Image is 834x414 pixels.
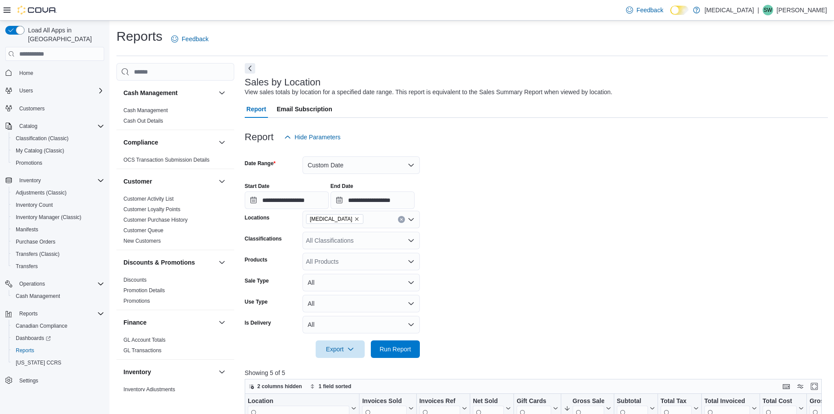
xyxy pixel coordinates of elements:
[123,88,215,97] button: Cash Management
[12,158,46,168] a: Promotions
[245,368,828,377] p: Showing 5 of 5
[9,290,108,302] button: Cash Management
[12,357,104,368] span: Washington CCRS
[9,211,108,223] button: Inventory Manager (Classic)
[16,103,104,114] span: Customers
[704,5,754,15] p: [MEDICAL_DATA]
[245,214,270,221] label: Locations
[123,227,163,234] span: Customer Queue
[316,340,365,358] button: Export
[116,335,234,359] div: Finance
[12,237,59,247] a: Purchase Orders
[245,77,321,88] h3: Sales by Location
[9,145,108,157] button: My Catalog (Classic)
[2,85,108,97] button: Users
[12,145,68,156] a: My Catalog (Classic)
[303,316,420,333] button: All
[2,120,108,132] button: Catalog
[123,156,210,163] span: OCS Transaction Submission Details
[623,1,667,19] a: Feedback
[16,214,81,221] span: Inventory Manager (Classic)
[123,117,163,124] span: Cash Out Details
[12,224,42,235] a: Manifests
[16,375,42,386] a: Settings
[16,347,34,354] span: Reports
[245,160,276,167] label: Date Range
[16,308,104,319] span: Reports
[123,227,163,234] a: Customer Queue
[123,195,174,202] span: Customer Activity List
[2,308,108,320] button: Reports
[123,107,168,114] span: Cash Management
[9,157,108,169] button: Promotions
[123,138,158,147] h3: Compliance
[16,251,60,258] span: Transfers (Classic)
[473,397,504,406] div: Net Sold
[9,223,108,236] button: Manifests
[9,357,108,369] button: [US_STATE] CCRS
[123,318,147,327] h3: Finance
[277,100,332,118] span: Email Subscription
[12,249,104,259] span: Transfers (Classic)
[245,319,271,326] label: Is Delivery
[12,291,104,301] span: Cash Management
[123,157,210,163] a: OCS Transaction Submission Details
[12,237,104,247] span: Purchase Orders
[419,397,460,406] div: Invoices Ref
[123,217,188,223] a: Customer Purchase History
[16,68,37,78] a: Home
[19,105,45,112] span: Customers
[9,344,108,357] button: Reports
[12,224,104,235] span: Manifests
[9,132,108,145] button: Classification (Classic)
[16,175,44,186] button: Inventory
[398,216,405,223] button: Clear input
[408,216,415,223] button: Open list of options
[573,397,604,406] div: Gross Sales
[12,321,104,331] span: Canadian Compliance
[5,63,104,410] nav: Complex example
[16,293,60,300] span: Cash Management
[16,189,67,196] span: Adjustments (Classic)
[12,261,41,272] a: Transfers
[704,397,750,406] div: Total Invoiced
[116,275,234,310] div: Discounts & Promotions
[9,260,108,272] button: Transfers
[12,345,38,356] a: Reports
[245,191,329,209] input: Press the down key to open a popover containing a calendar.
[123,298,150,304] a: Promotions
[123,368,151,376] h3: Inventory
[12,200,56,210] a: Inventory Count
[764,5,772,15] span: SW
[19,377,38,384] span: Settings
[217,137,227,148] button: Compliance
[245,256,267,263] label: Products
[661,397,692,406] div: Total Tax
[16,375,104,386] span: Settings
[123,336,165,343] span: GL Account Totals
[9,320,108,332] button: Canadian Compliance
[795,381,806,392] button: Display options
[12,145,104,156] span: My Catalog (Classic)
[362,397,406,406] div: Invoices Sold
[16,279,49,289] button: Operations
[123,287,165,294] span: Promotion Details
[123,386,175,393] a: Inventory Adjustments
[123,107,168,113] a: Cash Management
[16,121,41,131] button: Catalog
[281,128,344,146] button: Hide Parameters
[12,333,104,343] span: Dashboards
[116,28,162,45] h1: Reports
[16,121,104,131] span: Catalog
[763,397,797,406] div: Total Cost
[217,88,227,98] button: Cash Management
[123,258,195,267] h3: Discounts & Promotions
[16,67,104,78] span: Home
[757,5,759,15] p: |
[16,147,64,154] span: My Catalog (Classic)
[12,212,85,223] a: Inventory Manager (Classic)
[19,123,37,130] span: Catalog
[16,103,48,114] a: Customers
[12,291,63,301] a: Cash Management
